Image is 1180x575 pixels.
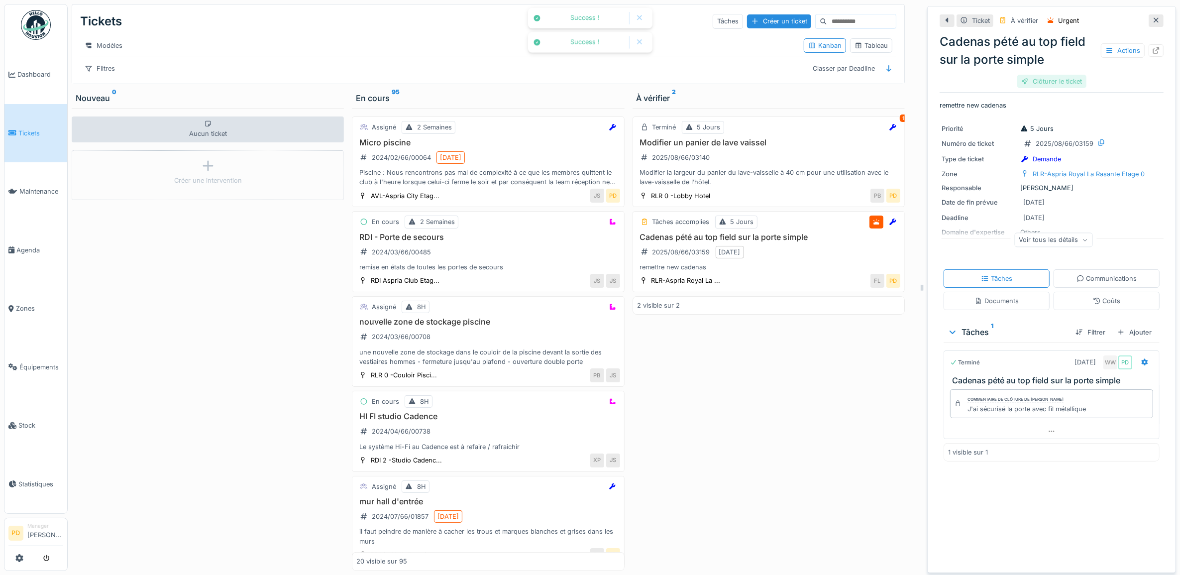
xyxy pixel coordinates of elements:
[1058,16,1079,25] div: Urgent
[974,296,1019,306] div: Documents
[981,274,1012,283] div: Tâches
[356,92,620,104] div: En cours
[886,189,900,203] div: PD
[747,14,811,28] div: Créer un ticket
[372,217,399,227] div: En cours
[356,232,620,242] h3: RDI - Porte de secours
[1103,355,1117,369] div: WW
[356,138,620,147] h3: Micro piscine
[606,548,620,562] div: PD
[1101,43,1145,58] div: Actions
[991,326,993,338] sup: 1
[371,550,430,560] div: RDI 0 -Hall d'entrée
[808,41,842,50] div: Kanban
[719,247,741,257] div: [DATE]
[590,368,604,382] div: PB
[1033,154,1061,164] div: Demande
[76,92,340,104] div: Nouveau
[371,191,439,201] div: AVL-Aspria City Etag...
[942,183,1162,193] div: [PERSON_NAME]
[697,122,721,132] div: 5 Jours
[372,397,399,406] div: En cours
[886,274,900,288] div: PD
[27,522,63,530] div: Manager
[1118,355,1132,369] div: PD
[356,317,620,327] h3: nouvelle zone de stockage piscine
[808,61,879,76] div: Classer par Deadline
[637,168,900,187] div: Modifier la largeur du panier du lave-vaisselle à 40 cm pour une utilisation avec le lave-vaissel...
[952,376,1155,385] h3: Cadenas pété au top field sur la porte simple
[21,10,51,40] img: Badge_color-CXgf-gQk.svg
[4,338,67,397] a: Équipements
[356,412,620,421] h3: HI FI studio Cadence
[637,138,900,147] h3: Modifier un panier de lave vaissel
[672,92,676,104] sup: 2
[652,217,710,227] div: Tâches accomplies
[652,122,676,132] div: Terminé
[372,512,429,521] div: 2024/07/66/01857
[4,455,67,514] a: Statistiques
[942,198,1016,207] div: Date de fin prévue
[18,421,63,430] span: Stock
[942,213,1016,223] div: Deadline
[546,14,624,22] div: Success !
[4,104,67,163] a: Tickets
[371,456,442,465] div: RDI 2 -Studio Cadenc...
[4,396,67,455] a: Stock
[17,70,63,79] span: Dashboard
[590,548,604,562] div: FC
[417,482,426,491] div: 8H
[940,33,1164,69] div: Cadenas pété au top field sur la porte simple
[731,217,754,227] div: 5 Jours
[590,274,604,288] div: JS
[19,362,63,372] span: Équipements
[4,45,67,104] a: Dashboard
[372,122,396,132] div: Assigné
[372,153,431,162] div: 2024/02/66/00064
[1015,232,1093,247] div: Voir tous les détails
[18,128,63,138] span: Tickets
[1072,326,1109,339] div: Filtrer
[420,217,455,227] div: 2 Semaines
[356,347,620,366] div: une nouvelle zone de stockage dans le couloir de la piscine devant la sortie des vestiaires homme...
[80,61,119,76] div: Filtres
[8,522,63,546] a: PD Manager[PERSON_NAME]
[942,169,1016,179] div: Zone
[72,116,344,142] div: Aucun ticket
[1113,326,1156,339] div: Ajouter
[372,302,396,312] div: Assigné
[606,368,620,382] div: JS
[637,301,680,310] div: 2 visible sur 2
[967,396,1064,403] div: Commentaire de clôture de [PERSON_NAME]
[437,512,459,521] div: [DATE]
[1076,274,1137,283] div: Communications
[942,139,1016,148] div: Numéro de ticket
[1033,169,1145,179] div: RLR-Aspria Royal La Rasante Etage 0
[371,370,437,380] div: RLR 0 -Couloir Pisci...
[371,276,439,285] div: RDI Aspria Club Etag...
[356,168,620,187] div: Piscine : Nous rencontrons pas mal de complexité à ce que les membres quittent le club à l'heure ...
[1036,139,1093,148] div: 2025/08/66/03159
[372,427,430,436] div: 2024/04/66/00738
[948,448,988,457] div: 1 visible sur 1
[940,101,1164,110] p: remettre new cadenas
[18,479,63,489] span: Statistiques
[870,189,884,203] div: PB
[855,41,888,50] div: Tableau
[1074,357,1096,367] div: [DATE]
[392,92,400,104] sup: 95
[16,304,63,313] span: Zones
[420,397,429,406] div: 8H
[606,454,620,467] div: JS
[112,92,116,104] sup: 0
[546,38,624,47] div: Success !
[651,276,721,285] div: RLR-Aspria Royal La ...
[174,176,242,185] div: Créer une intervention
[713,14,743,28] div: Tâches
[637,232,900,242] h3: Cadenas pété au top field sur la porte simple
[356,497,620,506] h3: mur hall d'entrée
[870,274,884,288] div: FL
[1011,16,1038,25] div: À vérifier
[606,274,620,288] div: JS
[4,221,67,280] a: Agenda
